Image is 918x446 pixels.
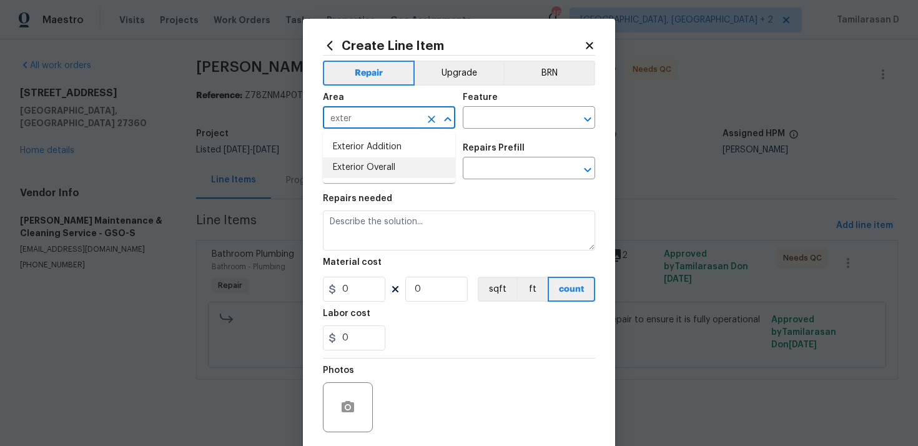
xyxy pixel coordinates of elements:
h5: Photos [323,366,354,375]
h5: Area [323,93,344,102]
button: BRN [503,61,595,86]
li: Exterior Addition [323,137,455,157]
h5: Repairs Prefill [463,144,525,152]
h5: Repairs needed [323,194,392,203]
h5: Feature [463,93,498,102]
button: sqft [478,277,516,302]
h5: Labor cost [323,309,370,318]
h2: Create Line Item [323,39,584,52]
h5: Material cost [323,258,382,267]
button: ft [516,277,548,302]
button: Close [439,111,457,128]
li: Exterior Overall [323,157,455,178]
button: Open [579,161,596,179]
button: Repair [323,61,415,86]
button: Upgrade [415,61,504,86]
button: Open [579,111,596,128]
button: Clear [423,111,440,128]
button: count [548,277,595,302]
